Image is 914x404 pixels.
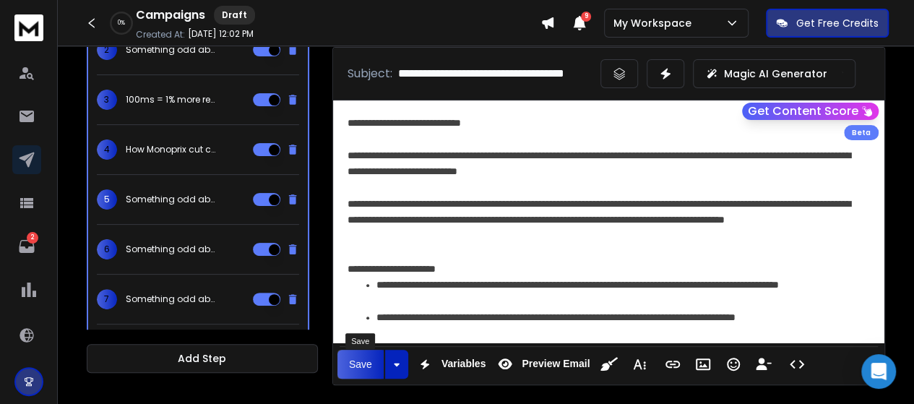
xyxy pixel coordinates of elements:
[519,358,592,370] span: Preview Email
[136,29,185,40] p: Created At:
[126,44,218,56] p: Something odd about your checkout flow
[126,144,218,155] p: How Monoprix cut checkout latency 76%
[766,9,889,38] button: Get Free Credits
[97,189,117,210] span: 5
[118,19,125,27] p: 0 %
[693,59,855,88] button: Magic AI Generator
[97,90,117,110] span: 3
[724,66,827,81] p: Magic AI Generator
[581,12,591,22] span: 9
[97,289,117,309] span: 7
[126,94,218,106] p: 100ms = 1% more revenue for {{companyName}}
[188,28,254,40] p: [DATE] 12:02 PM
[659,350,686,379] button: Insert Link (Ctrl+K)
[27,232,38,244] p: 2
[337,350,384,379] button: Save
[439,358,489,370] span: Variables
[136,7,205,24] h1: Campaigns
[861,354,896,389] div: Open Intercom Messenger
[14,14,43,41] img: logo
[214,6,255,25] div: Draft
[783,350,811,379] button: Code View
[411,350,489,379] button: Variables
[126,194,218,205] p: Something odd about your checkout flow
[844,125,879,140] div: Beta
[796,16,879,30] p: Get Free Credits
[613,16,697,30] p: My Workspace
[720,350,747,379] button: Emoticons
[626,350,653,379] button: More Text
[742,103,879,120] button: Get Content Score
[97,239,117,259] span: 6
[97,40,117,60] span: 2
[345,333,375,349] div: Save
[491,350,592,379] button: Preview Email
[689,350,717,379] button: Insert Image (Ctrl+P)
[97,139,117,160] span: 4
[348,65,392,82] p: Subject:
[126,244,218,255] p: Something odd about your checkout flow
[126,293,218,305] p: Something odd about your checkout flow
[12,232,41,261] a: 2
[87,344,318,373] button: Add Step
[595,350,623,379] button: Clean HTML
